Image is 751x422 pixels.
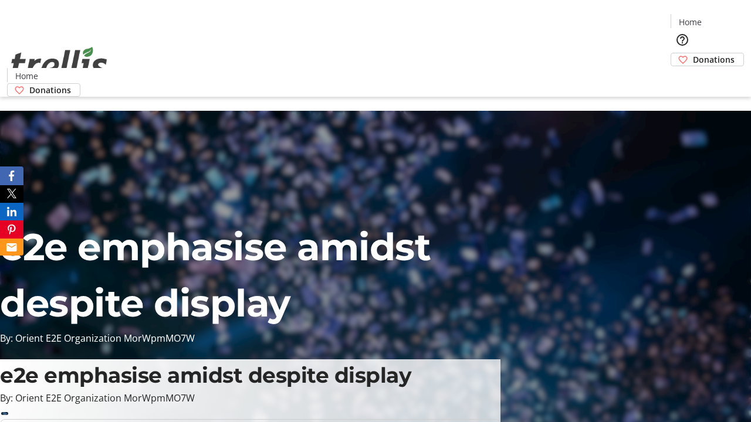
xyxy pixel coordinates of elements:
[679,16,702,28] span: Home
[671,28,694,52] button: Help
[671,16,709,28] a: Home
[8,70,45,82] a: Home
[7,83,80,97] a: Donations
[7,34,111,93] img: Orient E2E Organization MorWpmMO7W's Logo
[671,66,694,90] button: Cart
[671,53,744,66] a: Donations
[693,53,735,66] span: Donations
[15,70,38,82] span: Home
[29,84,71,96] span: Donations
